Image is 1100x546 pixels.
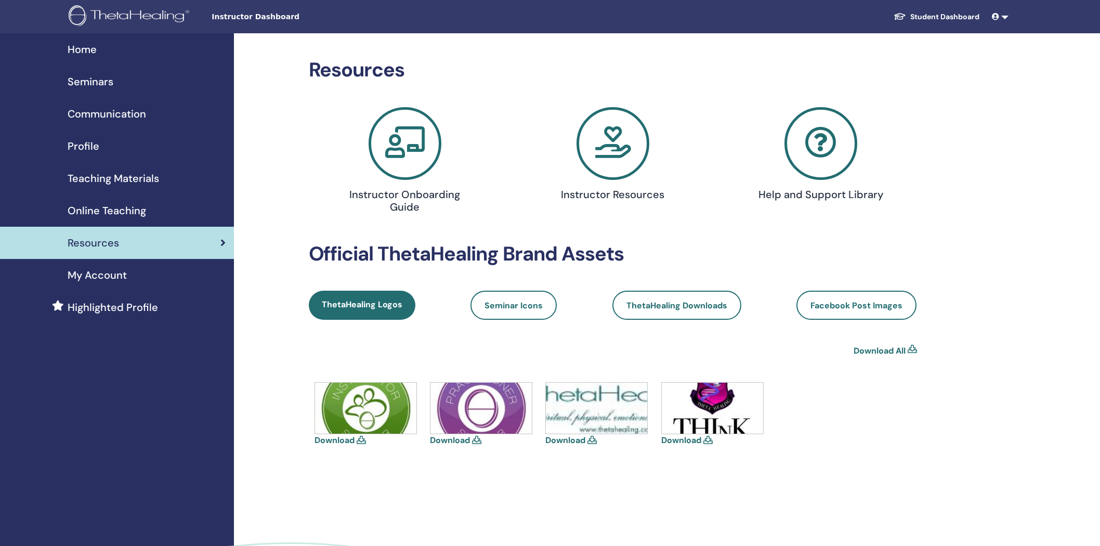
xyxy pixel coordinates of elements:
h2: Official ThetaHealing Brand Assets [309,242,917,266]
a: Student Dashboard [885,7,988,27]
span: Profile [68,138,99,154]
h2: Resources [309,58,917,82]
span: ThetaHealing Downloads [626,300,727,311]
a: ThetaHealing Downloads [612,291,741,320]
span: ThetaHealing Logos [322,299,402,310]
a: Instructor Onboarding Guide [307,107,503,217]
span: Seminar Icons [484,300,543,311]
a: Download [545,435,585,446]
img: icons-practitioner.jpg [430,383,532,434]
a: Facebook Post Images [796,291,916,320]
img: logo.png [69,5,193,29]
img: thetahealing-logo-a-copy.jpg [546,383,647,434]
img: icons-instructor.jpg [315,383,416,434]
span: Highlighted Profile [68,300,158,315]
img: think-shield.jpg [662,383,763,434]
a: Instructor Resources [515,107,711,205]
span: Communication [68,106,146,122]
h4: Instructor Resources [544,188,681,201]
img: graduation-cap-white.svg [894,12,906,21]
span: Instructor Dashboard [212,11,368,22]
span: Teaching Materials [68,171,159,186]
a: Download [661,435,701,446]
a: Seminar Icons [470,291,557,320]
h4: Help and Support Library [752,188,889,201]
h4: Instructor Onboarding Guide [336,188,473,213]
a: ThetaHealing Logos [309,291,415,320]
span: My Account [68,267,127,283]
a: Download [315,435,355,446]
span: Seminars [68,74,113,89]
span: Home [68,42,97,57]
span: Resources [68,235,119,251]
a: Download [430,435,470,446]
a: Help and Support Library [723,107,919,205]
span: Online Teaching [68,203,146,218]
a: Download All [854,345,906,357]
span: Facebook Post Images [810,300,902,311]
